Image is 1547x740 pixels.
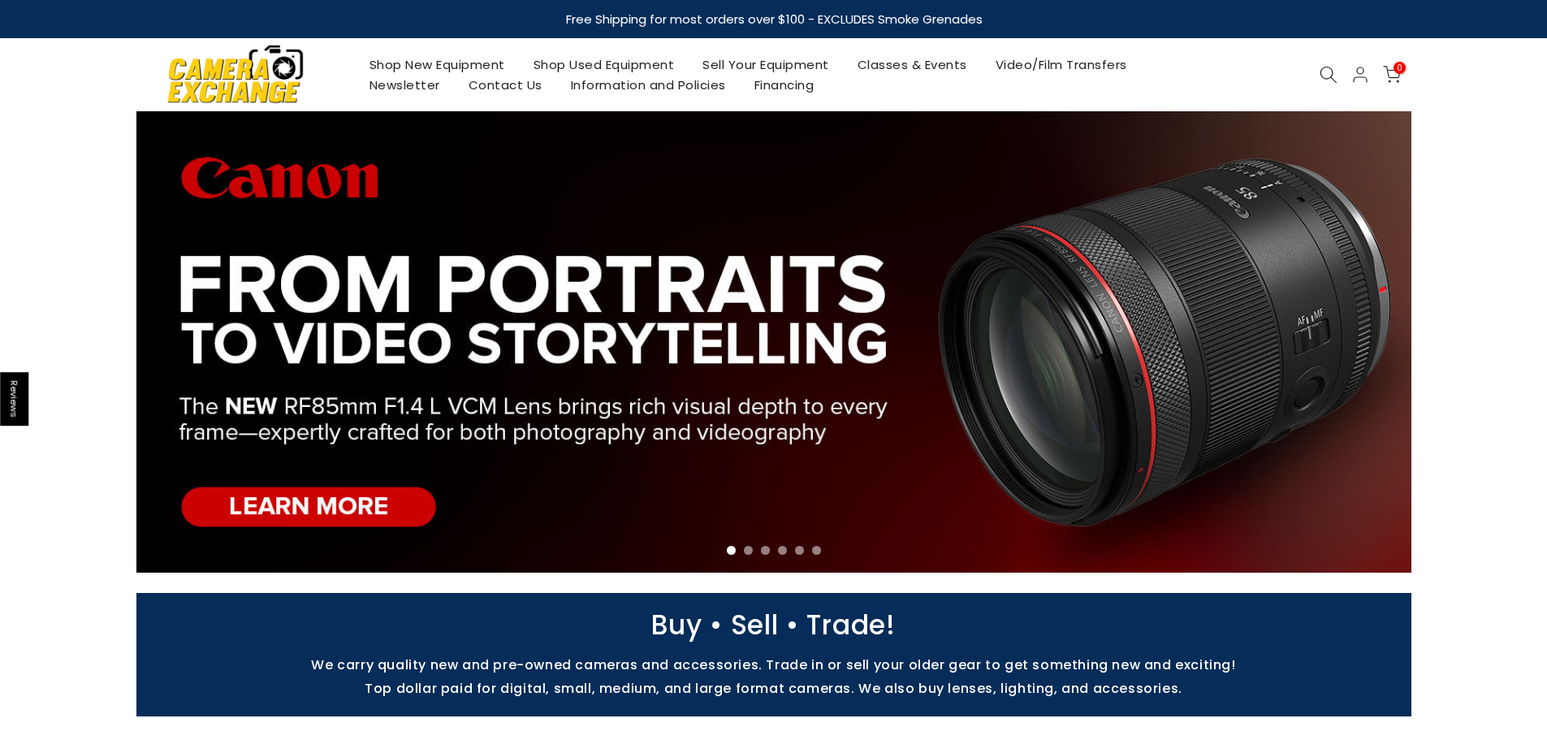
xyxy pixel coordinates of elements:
a: Shop New Equipment [355,54,519,75]
li: Page dot 2 [744,546,753,555]
a: Financing [740,75,828,95]
a: Contact Us [454,75,556,95]
span: 0 [1394,62,1406,74]
li: Page dot 4 [778,546,787,555]
li: Page dot 1 [727,546,736,555]
a: Classes & Events [843,54,981,75]
a: Newsletter [355,75,454,95]
a: Video/Film Transfers [981,54,1141,75]
li: Page dot 3 [761,546,770,555]
a: Information and Policies [556,75,740,95]
li: Page dot 6 [812,546,821,555]
a: Shop Used Equipment [519,54,689,75]
p: Buy • Sell • Trade! [128,617,1420,633]
a: Sell Your Equipment [689,54,844,75]
p: We carry quality new and pre-owned cameras and accessories. Trade in or sell your older gear to g... [128,657,1420,673]
a: 0 [1383,66,1401,84]
strong: Free Shipping for most orders over $100 - EXCLUDES Smoke Grenades [565,11,982,28]
li: Page dot 5 [795,546,804,555]
p: Top dollar paid for digital, small, medium, and large format cameras. We also buy lenses, lightin... [128,681,1420,696]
